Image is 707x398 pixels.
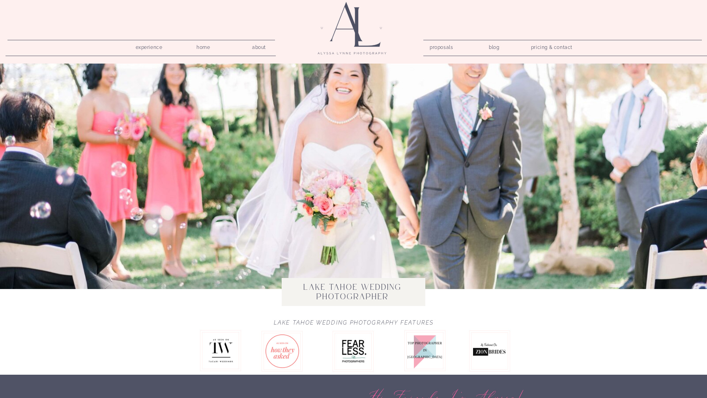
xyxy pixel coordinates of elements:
a: proposals [430,42,452,50]
h2: Lake Tahoe Wedding Photography Features [258,319,449,329]
a: blog [483,42,505,50]
a: experience [130,42,168,50]
a: about [248,42,270,50]
p: Top Photographer in [GEOGRAPHIC_DATA] [407,340,443,369]
h1: Lake Tahoe wedding photographer [282,283,423,301]
a: pricing & contact [528,42,576,53]
a: home [192,42,215,50]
